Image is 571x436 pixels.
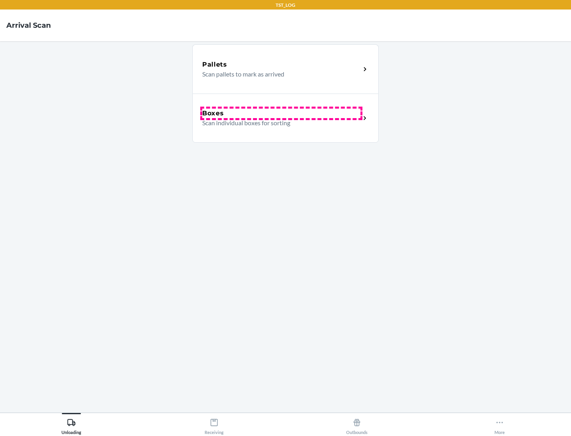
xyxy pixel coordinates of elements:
[6,20,51,31] h4: Arrival Scan
[428,413,571,435] button: More
[276,2,295,9] p: TST_LOG
[285,413,428,435] button: Outbounds
[205,415,224,435] div: Receiving
[192,44,379,94] a: PalletsScan pallets to mark as arrived
[143,413,285,435] button: Receiving
[202,69,354,79] p: Scan pallets to mark as arrived
[61,415,81,435] div: Unloading
[202,118,354,128] p: Scan individual boxes for sorting
[192,94,379,143] a: BoxesScan individual boxes for sorting
[202,109,224,118] h5: Boxes
[494,415,505,435] div: More
[202,60,227,69] h5: Pallets
[346,415,368,435] div: Outbounds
